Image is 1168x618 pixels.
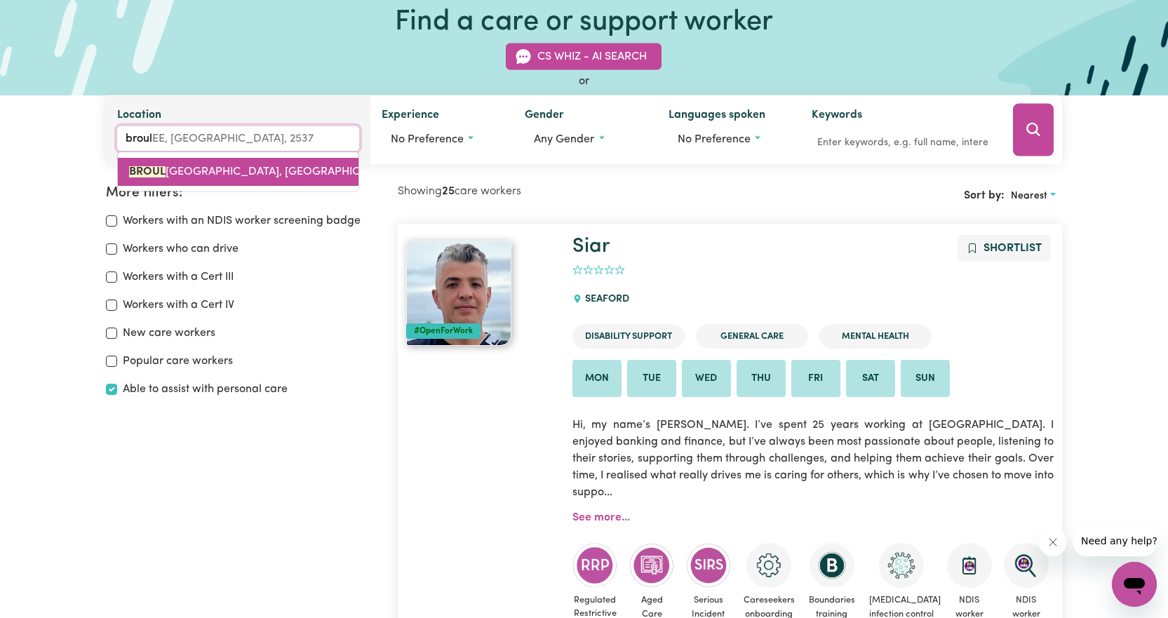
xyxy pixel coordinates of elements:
li: Available on Wed [682,360,731,398]
span: Nearest [1011,191,1047,201]
img: NDIS Worker Screening Verified [1004,543,1049,588]
button: Add to shortlist [958,235,1051,262]
iframe: Button to launch messaging window [1112,562,1157,607]
li: General Care [696,324,808,349]
button: Sort search results [1005,185,1062,207]
label: New care workers [123,325,215,342]
li: Available on Thu [737,360,786,398]
label: Workers who can drive [123,241,239,257]
span: Sort by: [964,190,1005,201]
div: add rating by typing an integer from 0 to 5 or pressing arrow keys [572,262,625,278]
img: View Siar's profile [406,241,511,346]
button: Search [1013,104,1054,156]
input: Enter a suburb [117,126,359,152]
label: Workers with a Cert III [123,269,234,286]
a: Siar [572,236,610,257]
label: Gender [525,107,564,126]
iframe: Message from company [1073,525,1157,556]
label: Keywords [812,107,862,126]
li: Available on Mon [572,360,622,398]
li: Available on Tue [627,360,676,398]
h2: Showing care workers [398,185,730,199]
b: 25 [442,186,455,197]
label: Workers with an NDIS worker screening badge [123,213,361,229]
button: Worker gender preference [525,126,646,153]
button: Worker experience options [382,126,503,153]
span: Any gender [534,134,594,145]
button: CS Whiz - AI Search [506,43,662,70]
h1: Find a care or support worker [395,6,773,39]
label: Location [117,107,161,126]
li: Available on Sat [846,360,895,398]
label: Popular care workers [123,353,233,370]
img: CS Academy: Serious Incident Reporting Scheme course completed [686,543,731,588]
div: #OpenForWork [406,323,481,339]
img: CS Academy: COVID-19 Infection Control Training course completed [879,543,924,588]
span: Need any help? [8,10,85,21]
mark: BROUL [129,166,166,177]
li: Disability Support [572,324,685,349]
li: Available on Fri [791,360,840,398]
a: See more... [572,512,630,523]
label: Able to assist with personal care [123,381,288,398]
div: or [106,73,1063,90]
label: Workers with a Cert IV [123,297,234,314]
span: No preference [678,134,751,145]
img: CS Academy: Boundaries in care and support work course completed [810,543,854,588]
div: SEAFORD [572,281,638,318]
input: Enter keywords, e.g. full name, interests [812,132,993,154]
h2: More filters: [106,185,381,201]
a: Siar#OpenForWork [406,241,556,346]
img: CS Academy: Careseekers Onboarding course completed [746,543,791,588]
span: [GEOGRAPHIC_DATA], [GEOGRAPHIC_DATA], 2537 [129,166,428,177]
label: Experience [382,107,439,126]
button: Worker language preferences [669,126,790,153]
img: CS Academy: Introduction to NDIS Worker Training course completed [947,543,992,588]
iframe: Close message [1039,528,1067,556]
img: CS Academy: Aged Care Quality Standards & Code of Conduct course completed [629,543,674,588]
li: Mental Health [819,324,932,349]
img: CS Academy: Regulated Restrictive Practices course completed [572,543,617,587]
li: Available on Sun [901,360,950,398]
span: No preference [391,134,464,145]
p: Hi, my name’s [PERSON_NAME]. I’ve spent 25 years working at [GEOGRAPHIC_DATA]. I enjoyed banking ... [572,408,1054,509]
span: Shortlist [984,243,1042,254]
a: BROULEE, New South Wales, 2537 [118,158,358,186]
label: Languages spoken [669,107,765,126]
div: menu-options [117,152,359,192]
